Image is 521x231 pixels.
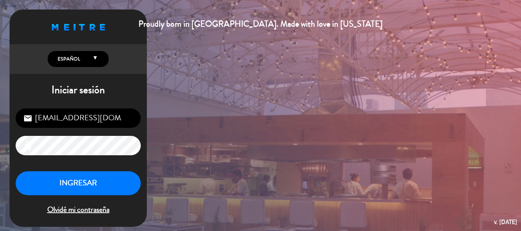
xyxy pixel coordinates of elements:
input: Correo Electrónico [16,108,141,128]
div: v. [DATE] [494,217,517,227]
i: lock [23,141,32,150]
span: Español [56,55,80,63]
button: INGRESAR [16,171,141,195]
h1: Iniciar sesión [10,84,147,97]
i: email [23,114,32,123]
span: Olvidé mi contraseña [16,204,141,216]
